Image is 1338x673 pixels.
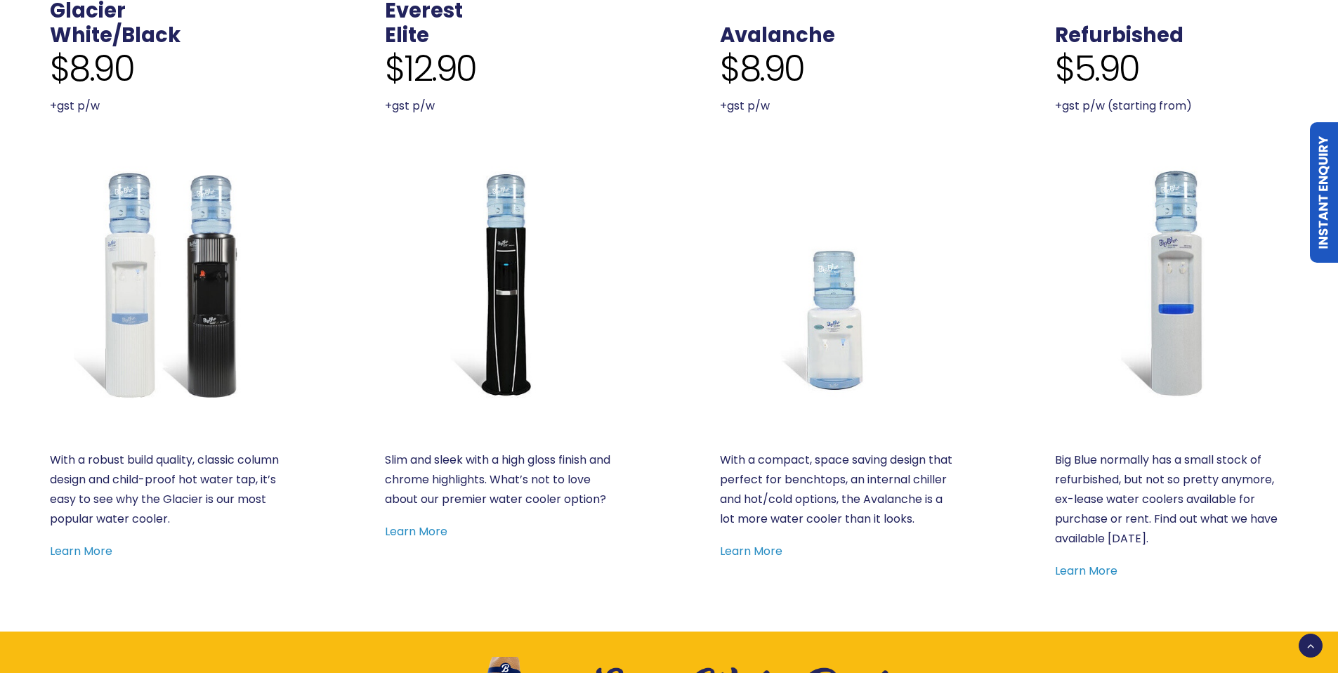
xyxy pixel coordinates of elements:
[385,166,618,400] a: Everest Elite
[50,543,112,559] a: Learn More
[385,21,429,49] a: Elite
[720,543,782,559] a: Learn More
[1055,563,1117,579] a: Learn More
[50,21,181,49] a: White/Black
[720,96,953,116] p: +gst p/w
[50,450,283,529] p: With a robust build quality, classic column design and child-proof hot water tap, it’s easy to se...
[720,21,835,49] a: Avalanche
[1055,21,1183,49] a: Refurbished
[1055,96,1288,116] p: +gst p/w (starting from)
[385,523,447,540] a: Learn More
[720,48,804,90] span: $8.90
[720,166,953,400] a: Benchtop Avalanche
[1055,48,1139,90] span: $5.90
[385,96,618,116] p: +gst p/w
[385,450,618,509] p: Slim and sleek with a high gloss finish and chrome highlights. What’s not to love about our premi...
[50,48,134,90] span: $8.90
[50,166,283,400] a: Glacier White or Black
[385,48,476,90] span: $12.90
[50,96,283,116] p: +gst p/w
[1055,450,1288,549] p: Big Blue normally has a small stock of refurbished, but not so pretty anymore, ex-lease water coo...
[1245,580,1318,653] iframe: Chatbot
[720,450,953,529] p: With a compact, space saving design that perfect for benchtops, an internal chiller and hot/cold ...
[1310,122,1338,263] a: Instant Enquiry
